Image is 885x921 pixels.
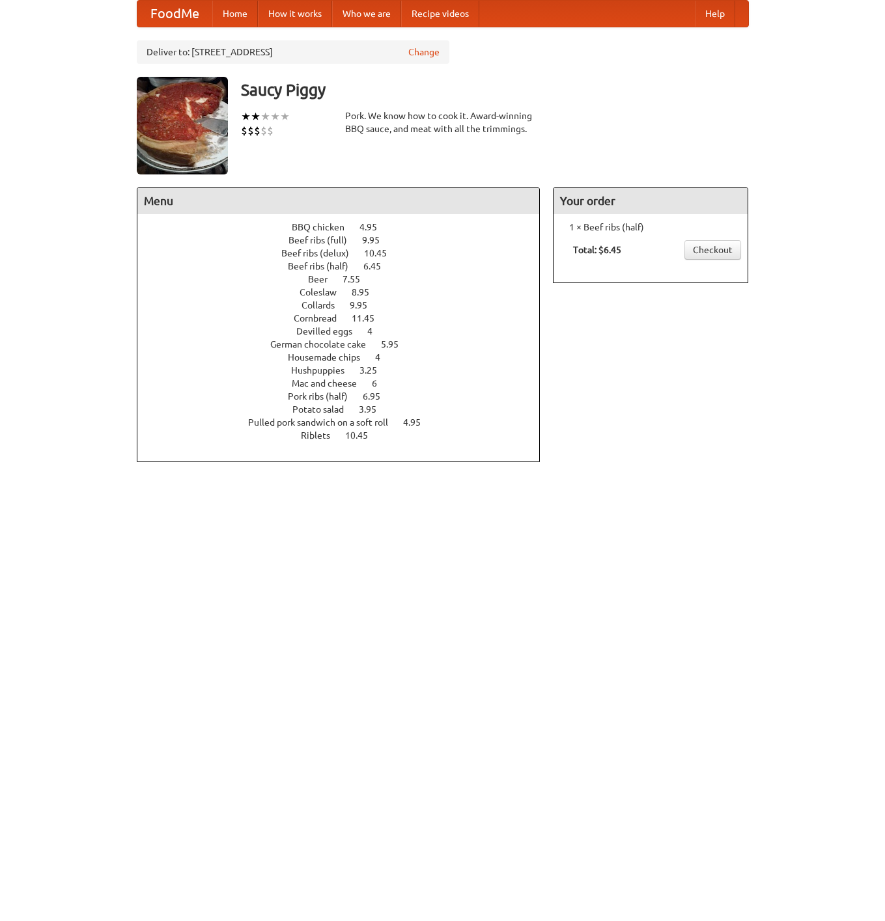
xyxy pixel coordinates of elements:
[554,188,748,214] h4: Your order
[381,339,412,350] span: 5.95
[560,221,741,234] li: 1 × Beef ribs (half)
[137,1,212,27] a: FoodMe
[345,109,541,135] div: Pork. We know how to cook it. Award-winning BBQ sauce, and meat with all the trimmings.
[241,109,251,124] li: ★
[345,430,381,441] span: 10.45
[292,404,357,415] span: Potato salad
[296,326,365,337] span: Devilled eggs
[291,365,401,376] a: Hushpuppies 3.25
[408,46,440,59] a: Change
[359,404,389,415] span: 3.95
[241,77,749,103] h3: Saucy Piggy
[359,222,390,232] span: 4.95
[280,109,290,124] li: ★
[308,274,384,284] a: Beer 7.55
[302,300,348,310] span: Collards
[352,313,387,323] span: 11.45
[248,417,445,428] a: Pulled pork sandwich on a soft roll 4.95
[281,248,362,258] span: Beef ribs (delux)
[364,248,400,258] span: 10.45
[367,326,386,337] span: 4
[291,365,358,376] span: Hushpuppies
[270,339,423,350] a: German chocolate cake 5.95
[350,300,380,310] span: 9.95
[573,245,621,255] b: Total: $6.45
[292,378,370,389] span: Mac and cheese
[251,109,260,124] li: ★
[288,235,360,245] span: Beef ribs (full)
[695,1,735,27] a: Help
[301,430,343,441] span: Riblets
[296,326,397,337] a: Devilled eggs 4
[308,274,341,284] span: Beer
[258,1,332,27] a: How it works
[300,287,350,297] span: Coleslaw
[359,365,390,376] span: 3.25
[363,391,393,402] span: 6.95
[260,109,270,124] li: ★
[288,391,361,402] span: Pork ribs (half)
[292,222,401,232] a: BBQ chicken 4.95
[281,248,411,258] a: Beef ribs (delux) 10.45
[288,261,361,271] span: Beef ribs (half)
[270,109,280,124] li: ★
[301,430,392,441] a: Riblets 10.45
[294,313,399,323] a: Cornbread 11.45
[241,124,247,138] li: $
[362,235,393,245] span: 9.95
[332,1,401,27] a: Who we are
[300,287,393,297] a: Coleslaw 8.95
[254,124,260,138] li: $
[288,391,404,402] a: Pork ribs (half) 6.95
[137,77,228,174] img: angular.jpg
[270,339,379,350] span: German chocolate cake
[267,124,274,138] li: $
[292,404,400,415] a: Potato salad 3.95
[363,261,394,271] span: 6.45
[288,261,405,271] a: Beef ribs (half) 6.45
[260,124,267,138] li: $
[403,417,434,428] span: 4.95
[212,1,258,27] a: Home
[375,352,393,363] span: 4
[288,352,404,363] a: Housemade chips 4
[343,274,373,284] span: 7.55
[292,378,401,389] a: Mac and cheese 6
[401,1,479,27] a: Recipe videos
[372,378,390,389] span: 6
[288,352,373,363] span: Housemade chips
[247,124,254,138] li: $
[137,188,540,214] h4: Menu
[288,235,404,245] a: Beef ribs (full) 9.95
[292,222,358,232] span: BBQ chicken
[294,313,350,323] span: Cornbread
[302,300,391,310] a: Collards 9.95
[684,240,741,260] a: Checkout
[352,287,382,297] span: 8.95
[248,417,401,428] span: Pulled pork sandwich on a soft roll
[137,40,449,64] div: Deliver to: [STREET_ADDRESS]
